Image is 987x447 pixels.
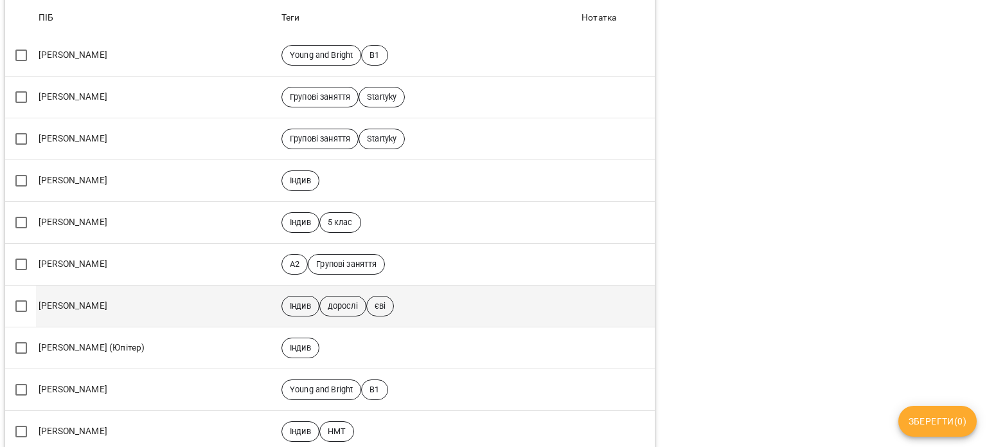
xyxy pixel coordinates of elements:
[36,118,279,160] td: [PERSON_NAME]
[359,91,404,103] span: Startyky
[281,10,576,26] span: Теги
[281,10,300,26] div: Теги
[320,426,353,437] span: НМТ
[582,10,616,26] div: Нотатка
[282,175,319,187] span: Індив
[39,10,276,26] span: ПІБ
[582,10,652,26] span: Нотатка
[282,259,307,270] span: А2
[36,160,279,202] td: [PERSON_NAME]
[39,10,53,26] div: ПІБ
[282,384,360,396] span: Young and Bright
[36,286,279,327] td: [PERSON_NAME]
[281,10,300,26] div: Sort
[282,91,358,103] span: Групові заняття
[36,35,279,77] td: [PERSON_NAME]
[282,426,319,437] span: Індив
[367,300,393,312] span: єві
[909,414,966,429] span: Зберегти ( 0 )
[36,369,279,411] td: [PERSON_NAME]
[282,342,319,354] span: Індив
[362,50,387,61] span: B1
[320,300,366,312] span: дорослі
[36,244,279,286] td: [PERSON_NAME]
[282,217,319,228] span: Індив
[582,10,616,26] div: Sort
[39,10,53,26] div: Sort
[320,217,360,228] span: 5 клас
[898,406,977,437] button: Зберегти(0)
[282,300,319,312] span: Індив
[282,133,358,145] span: Групові заняття
[359,133,404,145] span: Startyky
[308,259,384,270] span: Групові заняття
[36,77,279,118] td: [PERSON_NAME]
[36,327,279,369] td: [PERSON_NAME] (Юпітер)
[362,384,387,396] span: B1
[282,50,360,61] span: Young and Bright
[36,202,279,244] td: [PERSON_NAME]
